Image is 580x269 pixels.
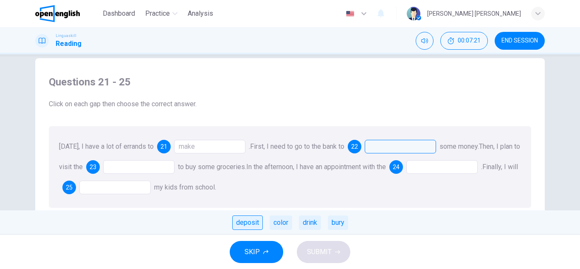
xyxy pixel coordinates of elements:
[90,164,96,170] span: 23
[250,142,344,150] span: First, I need to go to the bank to
[66,184,73,190] span: 25
[393,164,400,170] span: 24
[299,215,321,230] div: drink
[495,32,545,50] button: END SESSION
[56,33,76,39] span: Linguaskill
[35,5,80,22] img: OpenEnglish logo
[35,5,99,22] a: OpenEnglish logo
[56,39,82,49] h1: Reading
[142,6,181,21] button: Practice
[482,163,518,171] span: Finally, I will
[230,241,283,263] button: SKIP
[245,246,260,258] span: SKIP
[328,215,348,230] div: bury
[501,37,538,44] span: END SESSION
[416,32,434,50] div: Mute
[427,8,521,19] div: [PERSON_NAME] [PERSON_NAME]
[174,140,245,153] div: make
[440,32,488,50] button: 00:07:21
[439,142,479,150] span: some money.
[246,163,386,171] span: In the afternoon, I have an appointment with the
[232,215,263,230] div: deposit
[145,8,170,19] span: Practice
[481,163,482,171] span: .
[49,99,531,109] span: Click on each gap then choose the correct answer.
[270,215,292,230] div: color
[188,8,213,19] span: Analysis
[178,163,246,171] span: to buy some groceries.
[103,8,135,19] span: Dashboard
[458,37,481,44] span: 00:07:21
[351,144,358,150] span: 22
[184,6,217,21] button: Analysis
[99,6,138,21] button: Dashboard
[154,183,216,191] span: my kids from school.
[59,142,154,150] span: [DATE], I have a lot of errands to
[440,32,488,50] div: Hide
[160,144,167,150] span: 21
[49,75,531,89] h4: Questions 21 - 25
[407,7,420,20] img: Profile picture
[345,11,355,17] img: en
[249,142,250,150] span: .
